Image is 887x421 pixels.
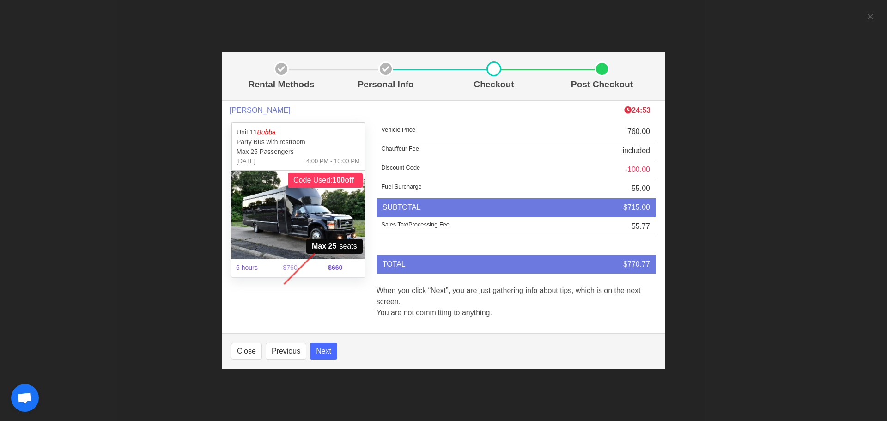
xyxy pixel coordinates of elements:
[312,241,336,252] strong: Max 25
[237,147,360,157] p: Max 25 Passengers
[257,128,275,136] em: Bubba
[306,157,360,166] span: 4:00 PM - 10:00 PM
[563,198,656,217] td: $715.00
[563,179,656,198] td: 55.00
[443,78,544,92] p: Checkout
[333,175,354,186] strong: 100off
[306,239,363,254] span: seats
[377,141,563,160] td: Chauffeur Fee
[266,343,306,360] button: Previous
[231,343,262,360] button: Close
[377,217,563,236] td: Sales Tax/Processing Fee
[563,255,656,274] td: $770.77
[237,157,255,166] span: [DATE]
[231,257,274,278] span: 6 hours
[237,128,360,137] p: Unit 11
[377,255,563,274] td: TOTAL
[231,171,365,259] img: 11%2001.jpg
[563,160,656,179] td: -100.00
[563,217,656,236] td: 55.77
[624,106,650,114] b: 24:53
[563,122,656,141] td: 760.00
[377,198,563,217] td: SUBTOTAL
[288,173,363,188] span: Code Used:
[310,343,337,360] button: Next
[237,137,360,147] p: Party Bus with restroom
[624,106,650,114] span: The clock is ticking ⁠— this timer shows how long we'll hold this limo during checkout. If time r...
[377,307,656,318] p: You are not committing to anything.
[377,285,656,307] p: When you click “Next”, you are just gathering info about tips, which is on the next screen.
[278,257,321,278] span: $760
[335,78,436,92] p: Personal Info
[230,106,291,115] span: [PERSON_NAME]
[11,384,39,412] div: Open chat
[552,78,652,92] p: Post Checkout
[377,122,563,141] td: Vehicle Price
[377,179,563,198] td: Fuel Surcharge
[377,160,563,179] td: Discount Code
[235,78,328,92] p: Rental Methods
[563,141,656,160] td: included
